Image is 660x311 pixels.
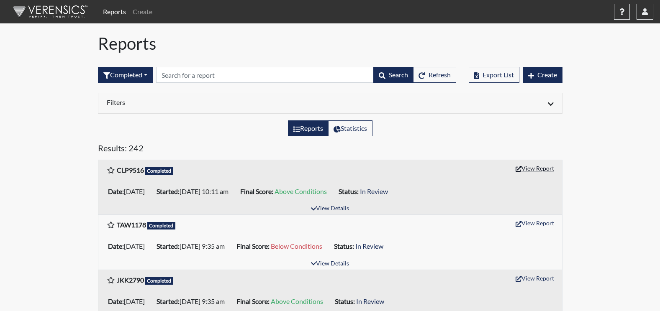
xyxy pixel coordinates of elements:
div: Filter by interview status [98,67,153,83]
h6: Filters [107,98,324,106]
b: Started: [157,242,180,250]
h5: Results: 242 [98,143,562,156]
span: Below Conditions [271,242,322,250]
b: Final Score: [236,242,270,250]
button: View Report [512,272,558,285]
li: [DATE] 9:35 am [153,295,233,308]
input: Search by Registration ID, Interview Number, or Investigation Name. [156,67,374,83]
a: Reports [100,3,129,20]
span: Export List [483,71,514,79]
b: Started: [157,187,180,195]
b: Started: [157,297,180,305]
li: [DATE] 9:35 am [153,240,233,253]
b: Date: [108,187,124,195]
b: CLP9516 [117,166,144,174]
button: View Details [307,203,353,214]
li: [DATE] [105,295,153,308]
span: In Review [355,242,383,250]
b: Status: [335,297,355,305]
li: [DATE] 10:11 am [153,185,237,198]
button: Create [523,67,562,83]
button: View Report [512,162,558,175]
b: Status: [334,242,354,250]
button: Export List [469,67,519,83]
b: Final Score: [236,297,270,305]
button: Refresh [413,67,456,83]
b: Date: [108,297,124,305]
span: Completed [147,222,176,229]
span: Search [389,71,408,79]
span: In Review [360,187,388,195]
span: Refresh [429,71,451,79]
b: JKK2790 [117,276,144,284]
button: View Report [512,217,558,229]
div: Click to expand/collapse filters [100,98,560,108]
li: [DATE] [105,185,153,198]
b: Date: [108,242,124,250]
span: Completed [145,167,174,175]
span: In Review [356,297,384,305]
button: View Details [307,258,353,270]
span: Above Conditions [275,187,327,195]
span: Completed [145,277,174,285]
li: [DATE] [105,240,153,253]
button: Search [373,67,413,83]
span: Above Conditions [271,297,323,305]
button: Completed [98,67,153,83]
b: Status: [339,187,359,195]
label: View the list of reports [288,120,329,136]
h1: Reports [98,33,562,54]
a: Create [129,3,156,20]
label: View statistics about completed interviews [328,120,372,136]
span: Create [537,71,557,79]
b: TAW1178 [117,221,146,229]
b: Final Score: [240,187,273,195]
